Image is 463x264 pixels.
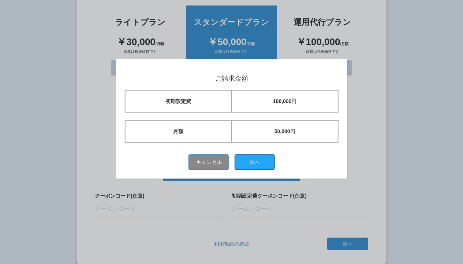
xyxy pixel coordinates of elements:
button: 次へ [235,154,275,170]
td: 初期設定費 [125,90,231,112]
td: 100,000円 [232,90,338,112]
td: 月額 [125,120,231,142]
h1: ご請求金額 [124,75,339,82]
button: キャンセル [188,154,229,170]
td: 50,000円 [232,120,338,142]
